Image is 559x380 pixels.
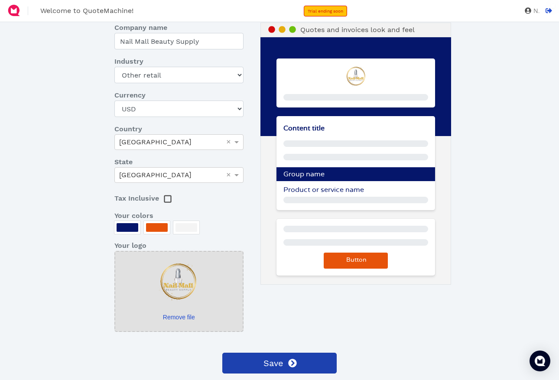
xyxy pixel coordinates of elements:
[114,157,133,167] span: State
[226,171,231,179] span: ×
[283,125,325,132] span: Content title
[114,124,142,134] span: Country
[260,23,451,37] div: Quotes and invoices look and feel
[119,171,192,179] span: [GEOGRAPHIC_DATA]
[222,353,337,374] button: Save
[345,65,367,87] img: Nail Mall logo update June 25.png
[283,186,364,193] span: Product or service name
[225,168,232,182] span: Clear value
[40,6,133,15] span: Welcome to QuoteMachine!
[226,138,231,146] span: ×
[304,6,347,16] a: Trial ending soon
[531,8,539,14] span: N.
[283,171,325,178] span: Group name
[114,240,146,251] span: Your logo
[530,351,550,371] div: Open Intercom Messenger
[119,138,192,146] span: [GEOGRAPHIC_DATA]
[114,194,159,202] span: Tax Inclusive
[345,257,367,263] span: Button
[308,9,343,13] span: Trial ending soon
[114,56,143,67] span: Industry
[225,135,232,149] span: Clear value
[324,253,388,269] button: Button
[114,90,146,101] span: Currency
[114,23,167,33] span: Company name
[262,357,283,370] span: Save
[114,211,153,221] span: Your colors
[7,3,21,17] img: QuoteM_icon_flat.png
[153,313,205,322] a: Remove file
